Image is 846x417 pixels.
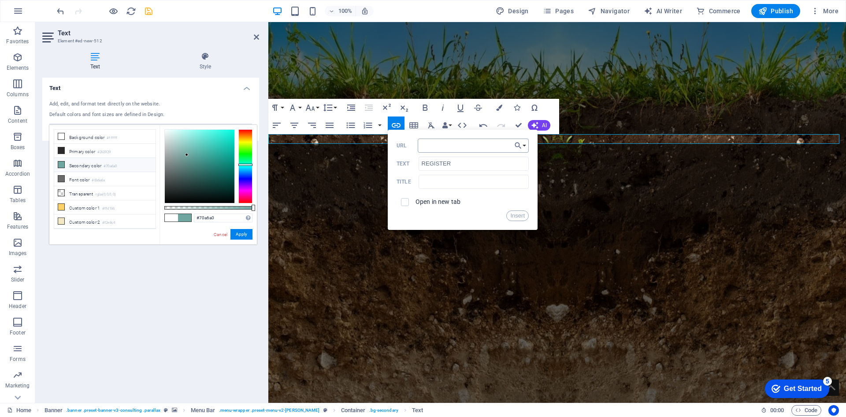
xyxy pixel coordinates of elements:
[325,6,356,16] button: 100%
[528,120,550,131] button: AI
[475,116,492,134] button: Undo (Ctrl+Z)
[360,99,377,116] button: Decrease Indent
[369,405,398,416] span: . bg-secondary
[230,229,252,240] button: Apply
[542,123,547,128] span: AI
[454,116,471,134] button: HTML
[45,405,63,416] span: Click to select. Double-click to edit
[491,99,508,116] button: Colors
[828,405,839,416] button: Usercentrics
[7,4,71,23] div: Get Started 5 items remaining, 0% complete
[510,116,527,134] button: Confirm (Ctrl+⏎)
[7,91,29,98] p: Columns
[360,116,376,134] button: Ordered List
[10,356,26,363] p: Forms
[492,4,532,18] button: Design
[492,4,532,18] div: Design (Ctrl+Alt+Y)
[543,7,574,15] span: Pages
[396,99,412,116] button: Subscript
[42,52,152,71] h4: Text
[321,99,338,116] button: Line Height
[8,117,27,124] p: Content
[54,200,156,214] li: Custom color 1
[102,220,115,226] small: #f2e8c4
[776,407,778,413] span: :
[102,206,115,212] small: #ffd166
[795,405,817,416] span: Code
[417,99,434,116] button: Bold (Ctrl+B)
[405,116,422,134] button: Insert Table
[104,163,117,169] small: #70a6a0
[338,6,352,16] h6: 100%
[9,250,27,257] p: Images
[758,7,793,15] span: Publish
[761,405,784,416] h6: Session time
[107,135,117,141] small: #ffffff
[342,116,359,134] button: Unordered List
[584,4,633,18] button: Navigator
[178,214,191,222] span: #70a6a0
[219,405,320,416] span: . menu-wrapper .preset-menu-v2-[PERSON_NAME]
[696,7,741,15] span: Commerce
[412,405,423,416] span: Click to select. Double-click to edit
[10,329,26,336] p: Footer
[63,123,249,134] span: Edit design
[49,123,252,134] button: Edit design
[45,405,423,416] nav: breadcrumb
[55,6,66,16] button: undo
[172,408,177,413] i: This element contains a background
[323,408,327,413] i: This element is a customizable preset
[96,192,116,198] small: rgba(0,0,0,.0)
[304,116,320,134] button: Align Right
[7,64,29,71] p: Elements
[9,303,26,310] p: Header
[286,116,303,134] button: Align Center
[416,198,460,205] label: Open in new tab
[304,99,320,116] button: Font Size
[56,6,66,16] i: Undo: Change background (Ctrl+Z)
[423,116,440,134] button: Clear Formatting
[640,4,686,18] button: AI Writer
[434,99,451,116] button: Italic (Ctrl+I)
[397,179,419,185] label: Title
[361,7,369,15] i: On resize automatically adjust zoom level to fit chosen device.
[54,130,156,144] li: Background color
[268,116,285,134] button: Align Left
[126,6,136,16] button: reload
[49,111,252,119] div: Default colors and font sizes are defined in Design.
[152,52,259,71] h4: Style
[693,4,744,18] button: Commerce
[268,99,285,116] button: Paragraph Format
[807,4,842,18] button: More
[588,7,630,15] span: Navigator
[493,116,509,134] button: Redo (Ctrl+Shift+Z)
[66,405,160,416] span: . banner .preset-banner-v3-consulting .parallax
[7,405,31,416] a: Click to cancel selection. Double-click to open Pages
[165,214,178,222] span: #ffffff
[5,170,30,177] p: Accordion
[42,78,259,94] h4: Text
[286,99,303,116] button: Font Family
[11,276,25,283] p: Slider
[54,186,156,200] li: Transparent
[539,4,577,18] button: Pages
[644,7,682,15] span: AI Writer
[164,408,168,413] i: This element is a customizable preset
[54,214,156,229] li: Custom color 2
[191,405,215,416] span: Click to select. Double-click to edit
[452,99,469,116] button: Underline (Ctrl+U)
[321,116,338,134] button: Align Justify
[378,99,395,116] button: Superscript
[54,158,156,172] li: Secondary color
[54,172,156,186] li: Font color
[770,405,784,416] span: 00 00
[58,29,259,37] h2: Text
[108,6,119,16] button: Click here to leave preview mode and continue editing
[10,197,26,204] p: Tables
[343,99,360,116] button: Increase Indent
[791,405,821,416] button: Code
[470,99,486,116] button: Strikethrough
[441,116,453,134] button: Data Bindings
[49,101,252,108] div: Add, edit, and format text directly on the website.
[6,38,29,45] p: Favorites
